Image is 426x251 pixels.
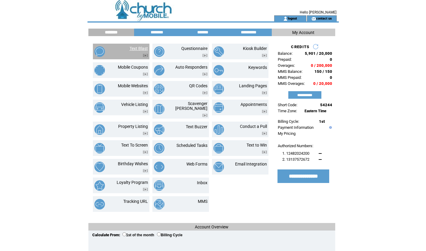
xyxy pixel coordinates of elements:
input: Billing Cycle [157,232,161,236]
img: video.png [143,132,148,135]
span: 5,901 / 20,000 [305,51,332,56]
img: text-buzzer.png [154,124,164,135]
img: video.png [143,91,148,95]
a: Vehicle Listing [121,102,148,107]
a: logout [288,16,297,20]
img: video.png [262,91,267,95]
img: video.png [143,188,148,191]
a: My Pricing [278,131,296,136]
img: video.png [262,150,267,154]
span: Calculate From: [92,233,120,237]
img: kiosk-builder.png [213,46,224,57]
img: conduct-a-poll.png [213,124,224,135]
a: Landing Pages [239,83,267,88]
img: video.png [143,169,148,172]
img: video.png [143,73,148,76]
img: video.png [262,54,267,57]
img: mms.png [154,199,164,209]
a: Text To Screen [121,143,148,147]
a: MMS [198,199,207,204]
span: 0 [330,75,332,80]
span: Overages: [278,63,295,68]
input: 1st of the month [122,232,126,236]
img: property-listing.png [94,124,105,135]
span: 150 / 150 [314,69,332,74]
a: Mobile Coupons [118,65,148,70]
span: Hello [PERSON_NAME] [300,10,336,14]
span: Prepaid: [278,57,292,62]
img: video.png [143,110,148,113]
span: 0 [330,57,332,62]
img: mobile-coupons.png [94,65,105,76]
a: Questionnaire [181,46,207,51]
a: Kiosk Builder [243,46,267,51]
a: Keywords [248,65,267,70]
img: appointments.png [213,102,224,113]
a: Birthday Wishes [118,161,148,166]
span: MMS Overages: [278,81,305,86]
img: text-to-win.png [213,143,224,153]
label: 1st of the month [122,233,154,237]
a: Mobile Websites [118,83,148,88]
img: account_icon.gif [283,16,288,21]
span: MMS Prepaid: [278,75,302,80]
img: vehicle-listing.png [94,102,105,113]
a: Appointments [241,102,267,107]
a: Auto Responders [175,65,207,70]
img: scheduled-tasks.png [154,143,164,153]
a: Scheduled Tasks [176,143,207,148]
a: Tracking URL [123,199,148,204]
span: 0 / 200,000 [311,63,332,68]
span: 1st [319,119,325,124]
a: Property Listing [118,124,148,129]
img: text-to-screen.png [94,143,105,153]
a: Text Buzzer [186,124,207,129]
img: birthday-wishes.png [94,162,105,172]
label: Billing Cycle [157,233,182,237]
img: text-blast.png [94,46,105,57]
span: Time Zone: [278,109,297,113]
img: video.png [262,110,267,113]
img: video.png [143,54,148,57]
img: video.png [202,54,207,57]
img: video.png [202,73,207,76]
img: landing-pages.png [213,84,224,94]
span: Eastern Time [305,109,326,113]
a: Payment Information [278,125,314,130]
span: MMS Balance: [278,69,302,74]
img: contact_us_icon.gif [311,16,316,21]
span: Account Overview [195,225,228,229]
a: contact us [316,16,332,20]
span: 54244 [320,103,332,107]
img: keywords.png [213,65,224,76]
span: CREDITS [291,45,309,49]
a: Web Forms [186,162,207,166]
a: Conduct a Poll [240,124,267,129]
img: email-integration.png [213,162,224,172]
img: loyalty-program.png [94,180,105,191]
img: web-forms.png [154,162,164,172]
img: scavenger-hunt.png [154,104,164,114]
img: auto-responders.png [154,65,164,76]
img: tracking-url.png [94,199,105,209]
img: video.png [202,91,207,95]
a: Text to Win [247,143,267,147]
img: help.gif [328,126,332,129]
span: 2. 13137572672 [282,157,309,162]
a: Inbox [197,180,207,185]
span: Balance: [278,51,293,56]
img: video.png [262,132,267,135]
img: mobile-websites.png [94,84,105,94]
a: QR Codes [189,83,207,88]
img: video.png [202,114,207,117]
span: Short Code: [278,103,297,107]
span: 0 / 20,000 [313,81,332,86]
img: video.png [143,150,148,154]
a: Text Blast [130,46,148,51]
img: qr-codes.png [154,84,164,94]
span: My Account [292,30,314,35]
a: Loyalty Program [117,180,148,185]
a: Email Integration [235,162,267,166]
a: Scavenger [PERSON_NAME] [175,101,207,111]
span: Billing Cycle: [278,119,299,124]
